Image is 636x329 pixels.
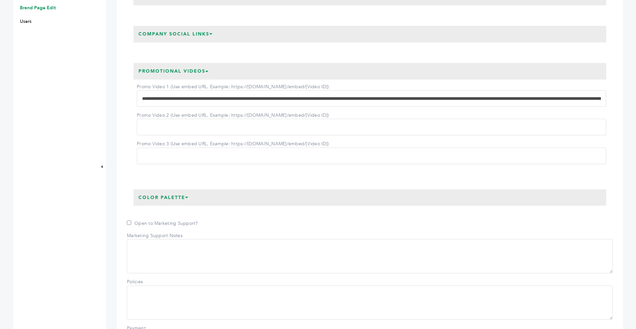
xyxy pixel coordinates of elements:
h3: Promotional Videos [133,63,214,80]
label: Policies [127,279,173,285]
a: Users [20,18,31,25]
label: Promo Video 2 (Use embed URL. Example: https://[DOMAIN_NAME]/embed/[Video ID]) [137,112,329,119]
label: Promo Video 1 (Use embed URL. Example: https://[DOMAIN_NAME]/embed/[Video ID]) [137,84,329,90]
label: Open to Marketing Support? [127,220,198,227]
input: Open to Marketing Support? [127,221,131,225]
h3: Company Social Links [133,26,218,42]
label: Marketing Support Notes [127,232,183,239]
label: Promo Video 3 (Use embed URL. Example: https://[DOMAIN_NAME]/embed/[Video ID]) [137,141,329,147]
h3: Color Palette [133,189,194,206]
a: Brand Page Edit [20,5,56,11]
